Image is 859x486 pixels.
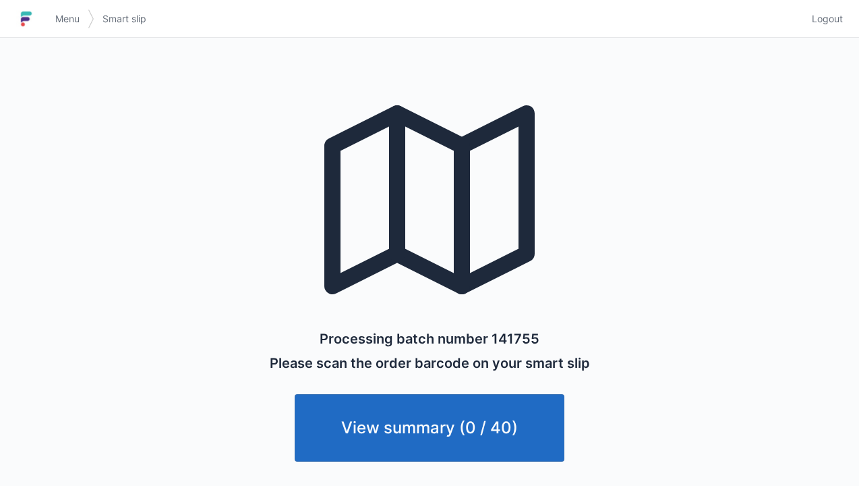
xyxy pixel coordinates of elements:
a: Smart slip [94,7,154,31]
p: Please scan the order barcode on your smart slip [270,354,590,373]
span: Smart slip [102,12,146,26]
span: Logout [812,12,843,26]
p: Processing batch number 141755 [320,329,539,348]
span: Menu [55,12,80,26]
img: logo-small.jpg [16,8,36,30]
img: svg> [88,3,94,35]
a: Menu [47,7,88,31]
a: Logout [804,7,843,31]
a: View summary (0 / 40) [295,394,564,462]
